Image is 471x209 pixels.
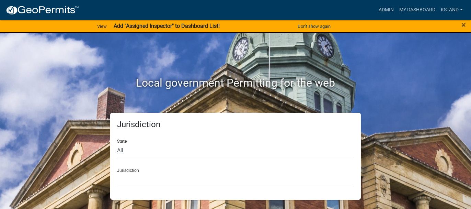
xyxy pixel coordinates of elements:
a: kstand [438,3,466,16]
strong: Add "Assigned Inspector" to Dashboard List! [114,23,220,29]
h5: Jurisdiction [117,120,354,130]
a: Admin [376,3,397,16]
button: Close [461,21,466,29]
a: View [94,21,110,32]
h2: Local government Permitting for the web [45,76,426,89]
span: × [461,20,466,30]
a: My Dashboard [397,3,438,16]
button: Don't show again [295,21,333,32]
